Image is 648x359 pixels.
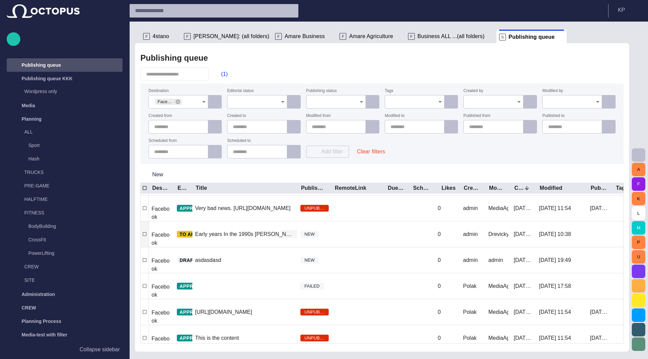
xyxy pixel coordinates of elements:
[199,97,209,107] button: Open
[193,33,269,40] span: [PERSON_NAME]: (all folders)
[337,30,405,43] div: FAmare Agriculture
[388,185,404,191] div: Due date
[28,155,123,162] p: Hash
[7,99,123,112] div: Media
[24,196,123,203] p: HALFTIME
[140,169,175,181] button: New
[15,234,123,247] div: CrossFit
[405,30,496,43] div: FBusiness ALL ...(all folders)
[539,282,571,290] div: 11/10/2017 17:58
[177,231,225,238] button: TO APPROVE
[496,30,567,43] div: SPublishing queue
[22,75,73,82] p: Publishing queue KKK
[22,304,36,311] p: CREW
[272,30,337,43] div: FAmare Business
[632,221,645,235] button: M
[143,33,150,40] p: F
[184,33,191,40] p: F
[152,185,169,191] div: Destination
[349,33,393,40] span: Amare Agriculture
[514,257,534,264] div: 1/3/2018 14:28
[499,34,506,40] p: S
[463,257,478,264] div: admin
[15,153,123,166] div: Hash
[300,231,319,238] span: NEW
[152,309,171,325] p: Facebook
[417,33,485,40] span: Business ALL ...(all folders)
[155,99,182,105] div: Facebook
[632,206,645,220] button: L
[11,166,123,180] div: TRUCKS
[438,257,441,264] div: 0
[488,282,508,290] div: MediaAgent
[514,282,534,290] div: 11/10/2017 17:57
[80,346,120,354] p: Collapse sidebar
[278,97,288,107] button: Open
[196,185,207,191] div: Title
[152,257,171,273] p: Facebook
[181,30,272,43] div: F[PERSON_NAME]: (all folders)
[488,231,508,238] div: Drevicky
[335,185,367,191] div: RemoteLink
[195,334,239,342] div: This is the content
[306,89,337,93] label: Publishing status
[613,4,644,16] button: KP
[152,335,171,351] p: Facebook
[488,334,508,342] div: MediaAgent
[590,308,610,316] div: 11/10/2017 17:51
[22,291,55,298] p: Administration
[632,192,645,205] button: K
[464,185,480,191] div: Created by
[618,6,625,14] p: K P
[463,231,478,238] div: admin
[148,139,177,143] label: Scheduled from
[24,182,123,189] p: PRE-GAME
[24,169,123,176] p: TRUCKS
[195,205,291,212] div: Very bad news. https://edition.cnn.com/2018/03/14/health/ste
[177,205,221,212] button: APPROVED
[463,114,490,118] label: Published from
[542,89,563,93] label: Modified by
[15,247,123,261] div: PowerLifting
[7,328,123,341] div: Media-test with filter
[514,231,534,238] div: 1/8/2018 13:10
[285,33,325,40] span: Amare Business
[522,183,532,193] button: Sort
[509,34,555,40] span: Publishing queue
[632,163,645,176] button: A
[24,277,123,283] p: SITE
[227,89,254,93] label: Editorial status
[340,33,346,40] p: F
[11,85,123,99] div: Wordpress only
[140,30,181,43] div: F4stano
[463,282,477,290] div: Polak
[300,335,329,341] span: UNPUBLISHED
[148,114,172,118] label: Created from
[632,250,645,264] button: U
[488,308,508,316] div: MediaAgent
[195,257,221,264] div: asdasdasd
[24,88,123,95] p: Wordpress only
[140,53,208,63] h2: Publishing queue
[7,58,123,72] div: Publishing queue
[514,308,534,316] div: 11/10/2017 17:51
[11,261,123,274] div: CREW
[463,308,477,316] div: Polak
[28,223,123,230] p: BodyBuilding
[438,231,441,238] div: 0
[15,220,123,234] div: BodyBuilding
[413,185,430,191] div: Scheduled
[463,89,483,93] label: Created by
[11,274,123,288] div: SITE
[7,4,80,18] img: Octopus News Room
[178,185,187,191] div: Editorial status
[227,114,246,118] label: Created to
[195,308,252,316] div: http://www.astroawani.com/berita-malaysia/banjir-giliran-kel
[352,146,390,158] button: Clear filters
[22,318,61,325] p: Planning Process
[438,282,441,290] div: 0
[514,97,524,107] button: Open
[463,334,477,342] div: Polak
[28,250,123,257] p: PowerLifting
[539,231,571,238] div: 9/8 10:38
